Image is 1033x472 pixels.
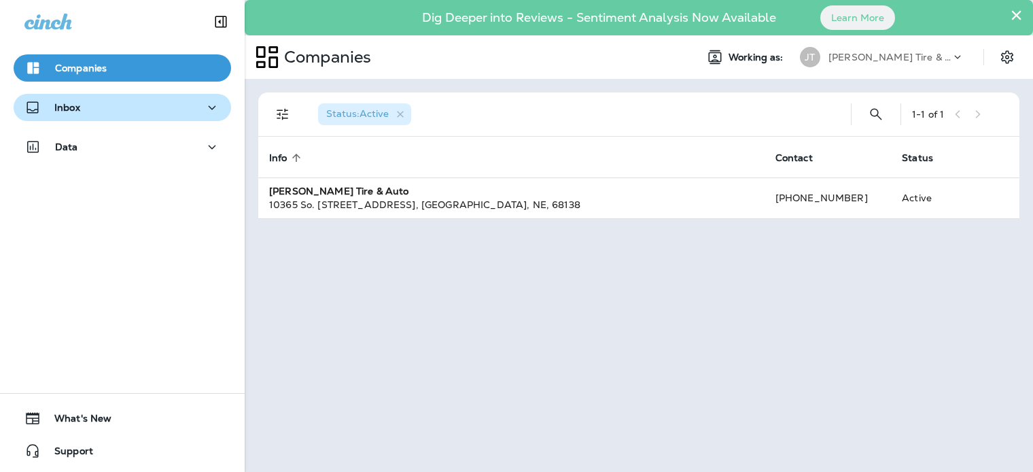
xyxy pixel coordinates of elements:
[912,109,944,120] div: 1 - 1 of 1
[765,178,891,218] td: [PHONE_NUMBER]
[41,413,111,429] span: What's New
[55,141,78,152] p: Data
[383,16,816,20] p: Dig Deeper into Reviews - Sentiment Analysis Now Available
[269,152,287,164] span: Info
[279,47,371,67] p: Companies
[828,52,951,63] p: [PERSON_NAME] Tire & Auto
[318,103,411,125] div: Status:Active
[995,45,1019,69] button: Settings
[14,133,231,161] button: Data
[902,152,951,164] span: Status
[800,47,820,67] div: JT
[14,94,231,121] button: Inbox
[775,152,813,164] span: Contact
[775,152,830,164] span: Contact
[1010,4,1023,26] button: Close
[862,101,890,128] button: Search Companies
[14,437,231,465] button: Support
[14,405,231,432] button: What's New
[326,107,389,120] span: Status : Active
[902,152,933,164] span: Status
[14,54,231,82] button: Companies
[729,52,786,63] span: Working as:
[54,102,80,113] p: Inbox
[202,8,240,35] button: Collapse Sidebar
[269,101,296,128] button: Filters
[269,152,305,164] span: Info
[820,5,895,30] button: Learn More
[55,63,107,73] p: Companies
[269,185,409,197] strong: [PERSON_NAME] Tire & Auto
[891,178,968,218] td: Active
[41,445,93,462] span: Support
[269,198,754,212] div: 10365 So. [STREET_ADDRESS] , [GEOGRAPHIC_DATA] , NE , 68138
